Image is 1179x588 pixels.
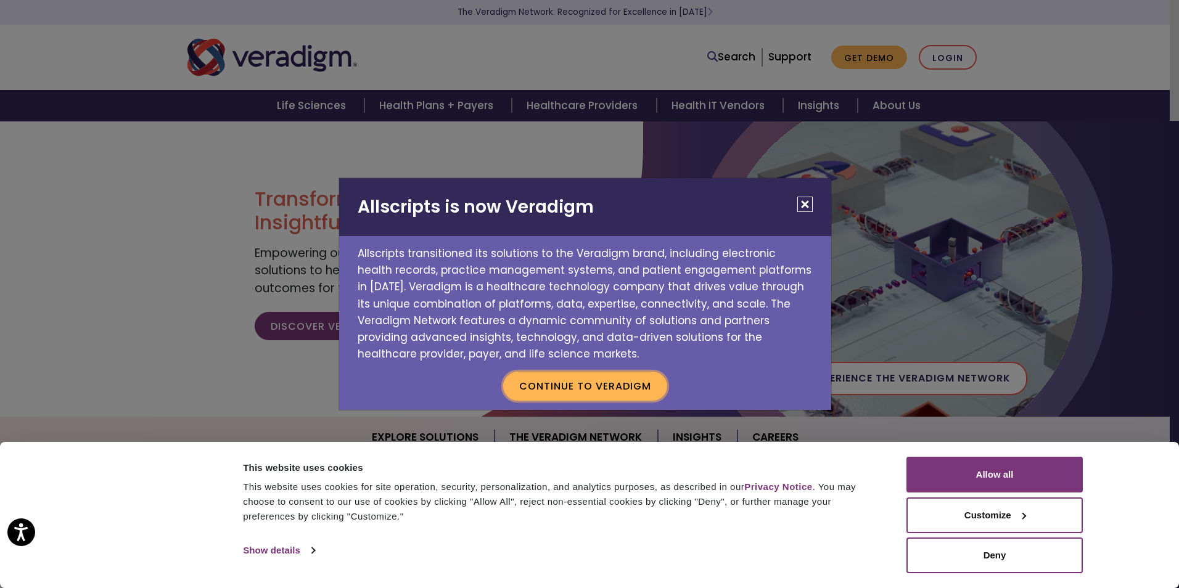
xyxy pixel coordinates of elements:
div: This website uses cookies [243,460,879,475]
p: Allscripts transitioned its solutions to the Veradigm brand, including electronic health records,... [339,236,831,362]
button: Allow all [906,457,1083,492]
button: Customize [906,497,1083,533]
button: Close [797,197,813,212]
a: Show details [243,541,314,560]
button: Continue to Veradigm [503,372,667,400]
h2: Allscripts is now Veradigm [339,178,831,236]
button: Deny [906,537,1083,573]
a: Privacy Notice [744,481,812,492]
div: This website uses cookies for site operation, security, personalization, and analytics purposes, ... [243,480,879,524]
